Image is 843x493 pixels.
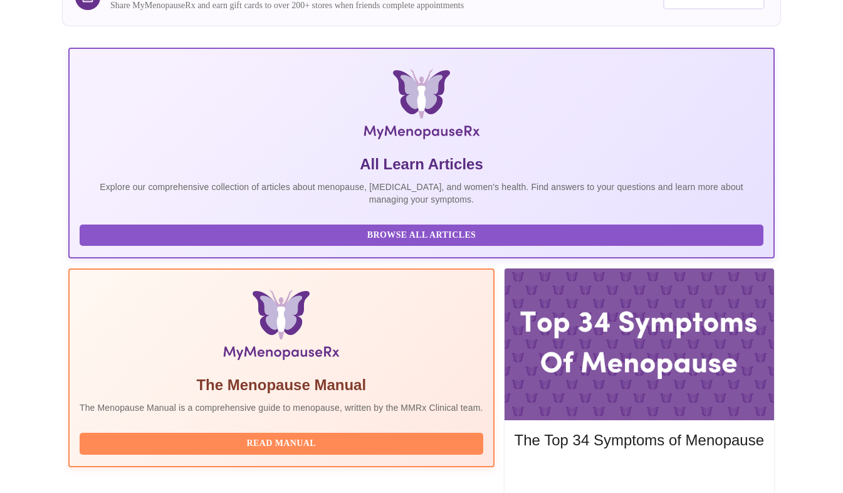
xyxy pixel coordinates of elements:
[80,181,763,206] p: Explore our comprehensive collection of articles about menopause, [MEDICAL_DATA], and women's hea...
[80,401,483,414] p: The Menopause Manual is a comprehensive guide to menopause, written by the MMRx Clinical team.
[186,69,657,144] img: MyMenopauseRx Logo
[80,225,763,246] button: Browse All Articles
[515,430,764,450] h5: The Top 34 Symptoms of Menopause
[80,437,486,448] a: Read Manual
[80,375,483,395] h5: The Menopause Manual
[144,290,419,365] img: Menopause Manual
[92,436,471,452] span: Read Manual
[92,228,751,243] span: Browse All Articles
[80,229,767,240] a: Browse All Articles
[80,154,763,174] h5: All Learn Articles
[515,467,767,477] a: Read More
[515,462,764,484] button: Read More
[80,433,483,455] button: Read Manual
[527,465,751,481] span: Read More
